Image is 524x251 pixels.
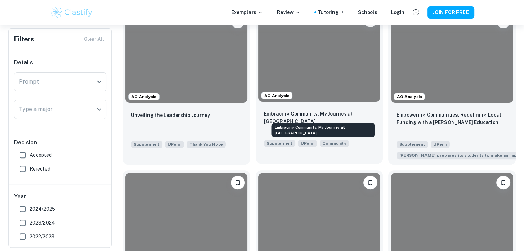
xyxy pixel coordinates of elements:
span: UPenn [431,141,450,148]
span: Write a short thank-you note to someone you have not yet thanked and would like to acknowledge. (... [187,140,226,148]
a: AO AnalysisPlease log in to bookmark exemplarsEmpowering Communities: Redefining Local Funding wi... [388,9,516,165]
img: Clastify logo [50,6,94,19]
span: Community [322,140,346,146]
span: UPenn [298,140,317,147]
div: Embracing Community: My Journey at [GEOGRAPHIC_DATA] [271,123,375,137]
p: Review [277,9,300,16]
span: Supplement [131,141,162,148]
span: 2022/2023 [30,233,54,240]
span: Accepted [30,151,52,159]
h6: Year [14,193,106,201]
p: Embracing Community: My Journey at Penn [264,110,375,125]
span: AO Analysis [129,94,159,100]
button: JOIN FOR FREE [427,6,474,19]
span: How will you explore community at Penn? Consider how Penn will help shape your perspective, and h... [320,139,349,147]
span: Supplement [397,141,428,148]
a: AO AnalysisPlease log in to bookmark exemplarsEmbracing Community: My Journey at PennSupplementUP... [256,9,383,165]
button: Please log in to bookmark exemplars [363,176,377,189]
span: UPenn [165,141,184,148]
span: 2023/2024 [30,219,55,227]
a: Tutoring [318,9,344,16]
button: Open [94,77,104,87]
span: Rejected [30,165,50,173]
a: Schools [358,9,377,16]
button: Help and Feedback [410,7,422,18]
span: AO Analysis [261,92,292,99]
h6: Filters [14,34,34,44]
p: Exemplars [231,9,263,16]
button: Open [94,105,104,114]
p: Unveiling the Leadership Journey [131,111,210,119]
p: Empowering Communities: Redefining Local Funding with a Wharton Education [397,111,507,126]
span: Thank You Note [189,141,223,148]
span: 2024/2025 [30,205,55,213]
h6: Details [14,58,106,67]
a: Login [391,9,404,16]
button: Please log in to bookmark exemplars [496,176,510,189]
a: AO AnalysisPlease log in to bookmark exemplarsUnveiling the Leadership JourneySupplementUPennWrit... [123,9,250,165]
h6: Decision [14,139,106,147]
span: AO Analysis [394,94,425,100]
button: Please log in to bookmark exemplars [231,176,245,189]
span: Supplement [264,140,295,147]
